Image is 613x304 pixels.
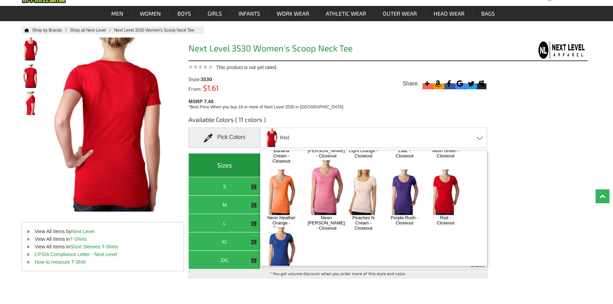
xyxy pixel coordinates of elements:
div: From: [188,85,264,91]
h1: Next Level 3530 Women's Scoop Neck Tee [188,44,488,55]
a: Shop all Next Level [70,28,114,33]
li: View All Items in [22,243,184,250]
a: Men [103,6,131,21]
a: [PERSON_NAME] - Closeout [308,148,345,158]
h3: Available Colors ( 11 colors ) [188,115,488,128]
img: Neon Heather Orange [263,170,300,215]
a: CPSIA Compliance Letter - Next Level [35,252,117,257]
td: * You get volume discount when you order more of this style and color. [189,269,487,278]
li: View All Items in [22,235,184,243]
div: MSRP 7.48 [188,97,491,110]
a: How to measure T-Shirt [35,259,86,265]
a: Banana Cream - Closeout [267,148,296,164]
svg: Amazon [433,79,443,88]
th: M [189,196,260,214]
a: Purple Rush - Closeout [390,215,419,225]
img: Royal [263,227,300,273]
svg: Google Bookmark [455,79,465,88]
a: Next Level 3530 Women's Scoop Neck Tee [114,28,201,33]
img: next-level_3530_red.jpg [265,129,279,147]
span: This product is not yet rated. [216,65,277,70]
img: Next Level 3530 Women's Scoop Neck Tee [22,38,40,60]
a: Top [596,189,610,203]
th: XL [189,232,260,251]
span: *Best Price When you buy 18 or more of Next Level 3530 in [GEOGRAPHIC_DATA] [188,105,343,109]
img: This item is CLOSEOUT! [251,257,257,264]
th: S [189,177,260,196]
span: $1.61 [201,83,219,92]
img: This item is CLOSEOUT! [251,221,257,227]
th: L [189,214,260,232]
div: Style: [188,77,264,82]
a: Infants [231,6,268,21]
a: Neon Heather Orange - Closeout [267,215,296,231]
a: T-Shirts [70,236,87,242]
span: Red [280,132,289,144]
a: Neon [PERSON_NAME] - Closeout [308,215,345,231]
span: 3530 [201,76,212,82]
img: Next Level [535,41,588,59]
a: Light Orange - Closeout [349,148,378,158]
a: Lilac - Closeout [390,148,419,158]
img: Next Level 3530 Women's Scoop Neck Tee [22,65,40,88]
img: This item is CLOSEOUT! [251,239,257,245]
img: Peaches N Cream [345,170,382,215]
th: Sizes [189,154,260,177]
a: Bags [473,6,503,21]
a: Home [22,28,29,32]
svg: Facebook [444,79,454,88]
img: Red [427,170,464,215]
a: Next Level [71,229,94,234]
div: Pick Colors [188,128,260,148]
a: Peaches N Cream - Closeout [349,215,378,231]
a: Shop by Brands [32,28,70,33]
img: Neon Heather Pink [304,160,348,215]
svg: More [422,79,432,88]
a: Head Wear [426,6,473,21]
img: Next Level 3530 Women's Scoop Neck Tee [22,92,40,115]
a: Work Wear [269,6,317,21]
svg: Twitter [466,79,476,88]
span: Out of Stock [470,253,485,267]
img: This item is CLOSEOUT! [251,202,257,208]
svg: Myspace [477,79,486,88]
a: Women [132,6,169,21]
span: Share: [403,80,419,87]
img: This item is CLOSEOUT! [251,184,257,190]
img: Purple Rush [386,170,423,215]
a: Athletic Wear [318,6,374,21]
a: Outer Wear [375,6,425,21]
img: This product is not yet rated. [188,65,213,69]
th: 2XL [189,251,260,269]
a: Boys [169,6,199,21]
a: Girls [200,6,230,21]
a: Short Sleeves T-Shirts [70,244,118,249]
a: Red - Closeout [431,215,460,225]
a: Neon Green - Closeout [431,148,460,158]
li: View All Items by [22,228,184,235]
